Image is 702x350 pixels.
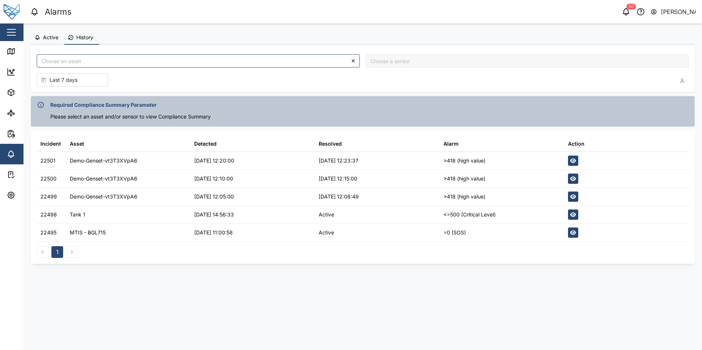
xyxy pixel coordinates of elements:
[444,211,496,219] div: <=500 (Critical Level)
[444,157,485,165] div: >418 (high value)
[50,74,77,86] span: Last 7 days
[19,68,52,76] div: Dashboard
[568,156,578,166] button: View
[319,175,357,183] div: [DATE] 12:15:00
[319,157,358,165] div: [DATE] 12:23:37
[70,140,84,148] div: Asset
[568,192,578,202] button: View
[319,229,334,237] div: Active
[568,227,578,238] button: View
[19,109,37,117] div: Sites
[194,157,234,165] div: [DATE] 12:20:00
[50,113,690,121] div: Please select an asset and/or sensor to view Compliance Summary
[70,211,85,219] div: Tank 1
[444,193,485,201] div: >418 (high value)
[70,175,137,183] div: Demo-Genset-vt3T3XVpA6
[50,101,157,109] span: Required Compliance Summary Parameter
[19,171,39,179] div: Tasks
[45,6,72,18] div: Alarms
[40,229,57,237] div: 22495
[19,150,42,158] div: Alarms
[40,157,55,165] div: 22501
[319,140,342,148] div: Resolved
[19,88,42,96] div: Assets
[40,193,57,201] div: 22499
[650,7,696,17] button: [PERSON_NAME]
[40,211,57,219] div: 22498
[444,229,466,237] div: =0 (SOS)
[568,209,578,220] button: View
[568,174,578,184] button: View
[40,140,61,148] div: Incident
[194,193,234,201] div: [DATE] 12:05:00
[444,175,485,183] div: >418 (high value)
[40,175,57,183] div: 22500
[568,140,585,148] div: Action
[194,229,233,237] div: [DATE] 11:00:58
[661,7,696,17] div: [PERSON_NAME]
[319,193,359,201] div: [DATE] 12:08:49
[70,157,137,165] div: Demo-Genset-vt3T3XVpA6
[37,73,108,87] button: Last 7 days
[37,54,360,68] input: Choose an asset
[4,4,20,20] img: Main Logo
[51,246,63,258] button: 1
[194,175,233,183] div: [DATE] 12:10:00
[70,193,137,201] div: Demo-Genset-vt3T3XVpA6
[319,211,334,219] div: Active
[194,140,217,148] div: Detected
[627,4,636,10] div: 50
[194,211,234,219] div: [DATE] 14:56:33
[19,130,44,138] div: Reports
[76,35,93,40] span: History
[70,229,106,237] div: MTIS - BGL715
[43,35,58,40] span: Active
[444,140,459,148] div: Alarm
[19,191,45,199] div: Settings
[19,47,36,55] div: Map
